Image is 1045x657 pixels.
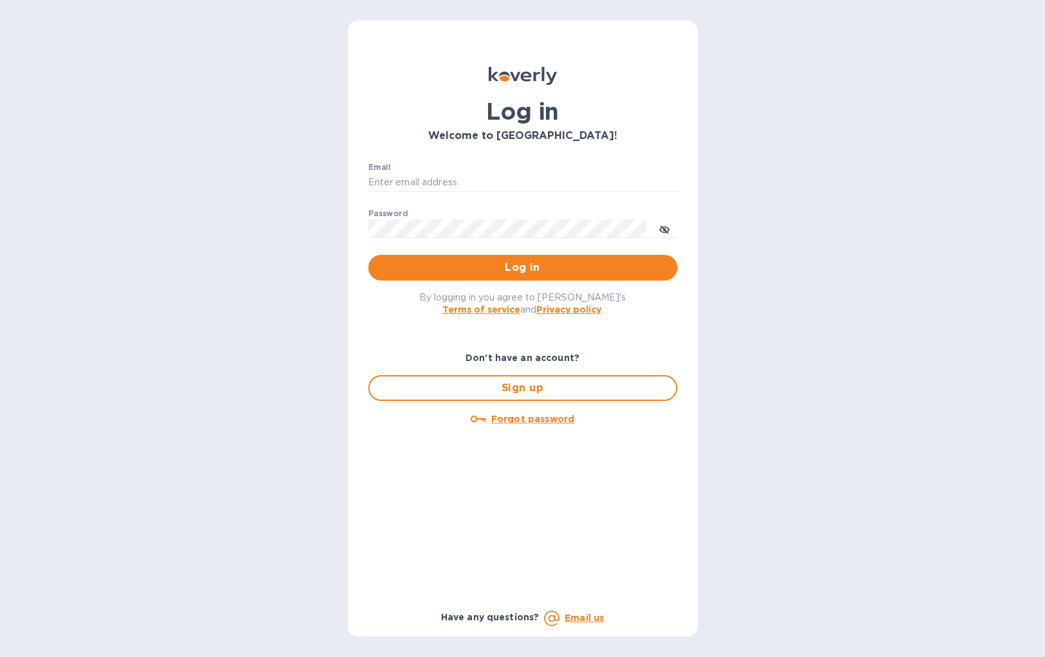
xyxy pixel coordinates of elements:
b: Don't have an account? [466,353,579,363]
h1: Log in [368,98,677,125]
u: Forgot password [491,414,574,424]
img: Koverly [489,67,557,85]
span: Log in [379,260,667,275]
button: Sign up [368,375,677,401]
input: Enter email address [368,173,677,192]
b: Have any questions? [441,612,540,622]
label: Email [368,163,391,171]
a: Email us [565,613,604,623]
span: By logging in you agree to [PERSON_NAME]'s and . [419,292,626,315]
span: Sign up [380,380,666,396]
label: Password [368,210,408,217]
h3: Welcome to [GEOGRAPHIC_DATA]! [368,130,677,142]
button: Log in [368,255,677,281]
a: Privacy policy [536,304,601,315]
button: toggle password visibility [652,216,677,241]
a: Terms of service [442,304,520,315]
